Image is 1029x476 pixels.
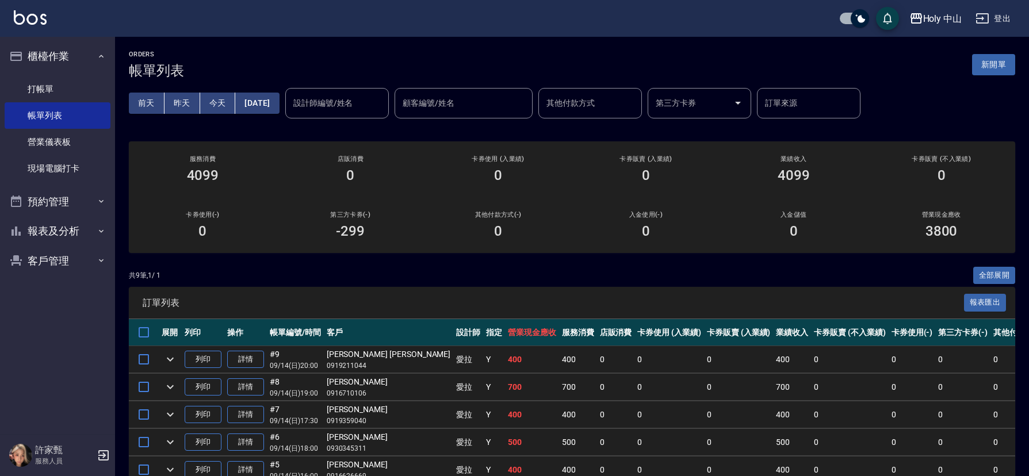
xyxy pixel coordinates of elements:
button: 列印 [185,351,221,368]
th: 操作 [224,319,267,346]
td: 0 [935,429,990,456]
th: 業績收入 [773,319,811,346]
button: 前天 [129,93,165,114]
h3: 0 [938,167,946,183]
h2: 卡券販賣 (不入業績) [881,155,1001,163]
div: Holy 中山 [923,11,962,26]
button: 預約管理 [5,187,110,217]
h2: 卡券販賣 (入業績) [586,155,706,163]
td: 400 [505,401,559,428]
p: 共 9 筆, 1 / 1 [129,270,160,281]
td: Y [483,346,505,373]
p: 0919359040 [327,416,451,426]
button: [DATE] [235,93,279,114]
a: 詳情 [227,433,264,451]
td: 0 [634,374,704,401]
th: 第三方卡券(-) [935,319,990,346]
a: 新開單 [972,59,1015,70]
p: 0916710106 [327,388,451,398]
td: 0 [634,346,704,373]
h2: ORDERS [129,51,184,58]
td: 700 [773,374,811,401]
div: [PERSON_NAME] [327,376,451,388]
div: [PERSON_NAME] [327,404,451,416]
td: 0 [597,429,635,456]
th: 指定 [483,319,505,346]
a: 詳情 [227,406,264,424]
th: 營業現金應收 [505,319,559,346]
h3: 0 [494,223,502,239]
th: 卡券販賣 (不入業績) [811,319,888,346]
th: 客戶 [324,319,454,346]
h3: 0 [494,167,502,183]
h2: 卡券使用 (入業績) [438,155,559,163]
td: 0 [811,374,888,401]
a: 打帳單 [5,76,110,102]
td: 500 [773,429,811,456]
h3: 0 [790,223,798,239]
a: 現場電腦打卡 [5,155,110,182]
h2: 入金儲值 [733,211,854,218]
td: 愛拉 [453,401,483,428]
h2: 第三方卡券(-) [290,211,411,218]
button: 櫃檯作業 [5,41,110,71]
td: 0 [811,429,888,456]
td: #7 [267,401,324,428]
h5: 許家甄 [35,444,94,456]
td: 0 [889,429,936,456]
td: 400 [773,346,811,373]
a: 報表匯出 [964,297,1007,308]
button: expand row [162,406,179,423]
th: 帳單編號/時間 [267,319,324,346]
div: [PERSON_NAME] [327,431,451,443]
button: Open [729,94,747,112]
td: 0 [811,401,888,428]
p: 09/14 (日) 18:00 [270,443,321,454]
td: 0 [634,429,704,456]
th: 列印 [182,319,224,346]
p: 服務人員 [35,456,94,466]
td: 愛拉 [453,429,483,456]
p: 0930345311 [327,443,451,454]
button: 客戶管理 [5,246,110,276]
th: 卡券使用 (入業績) [634,319,704,346]
td: 0 [811,346,888,373]
div: [PERSON_NAME] [PERSON_NAME] [327,348,451,360]
button: 列印 [185,378,221,396]
th: 卡券使用(-) [889,319,936,346]
h2: 業績收入 [733,155,854,163]
td: 愛拉 [453,374,483,401]
button: expand row [162,433,179,451]
th: 卡券販賣 (入業績) [704,319,774,346]
td: #6 [267,429,324,456]
p: 0919211044 [327,360,451,371]
h3: -299 [336,223,365,239]
button: expand row [162,378,179,396]
td: Y [483,429,505,456]
td: 愛拉 [453,346,483,373]
td: #8 [267,374,324,401]
h3: 服務消費 [143,155,263,163]
button: 今天 [200,93,236,114]
td: 400 [773,401,811,428]
button: 列印 [185,406,221,424]
td: 0 [935,346,990,373]
div: [PERSON_NAME] [327,459,451,471]
td: #9 [267,346,324,373]
td: 0 [597,374,635,401]
td: 0 [704,374,774,401]
td: Y [483,401,505,428]
td: 500 [559,429,597,456]
span: 訂單列表 [143,297,964,309]
button: 全部展開 [973,267,1016,285]
td: 0 [704,346,774,373]
h3: 0 [346,167,354,183]
h2: 營業現金應收 [881,211,1001,218]
h2: 其他付款方式(-) [438,211,559,218]
th: 展開 [159,319,182,346]
button: 報表匯出 [964,294,1007,312]
td: 500 [505,429,559,456]
h3: 0 [642,223,650,239]
img: Logo [14,10,47,25]
td: 0 [935,374,990,401]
